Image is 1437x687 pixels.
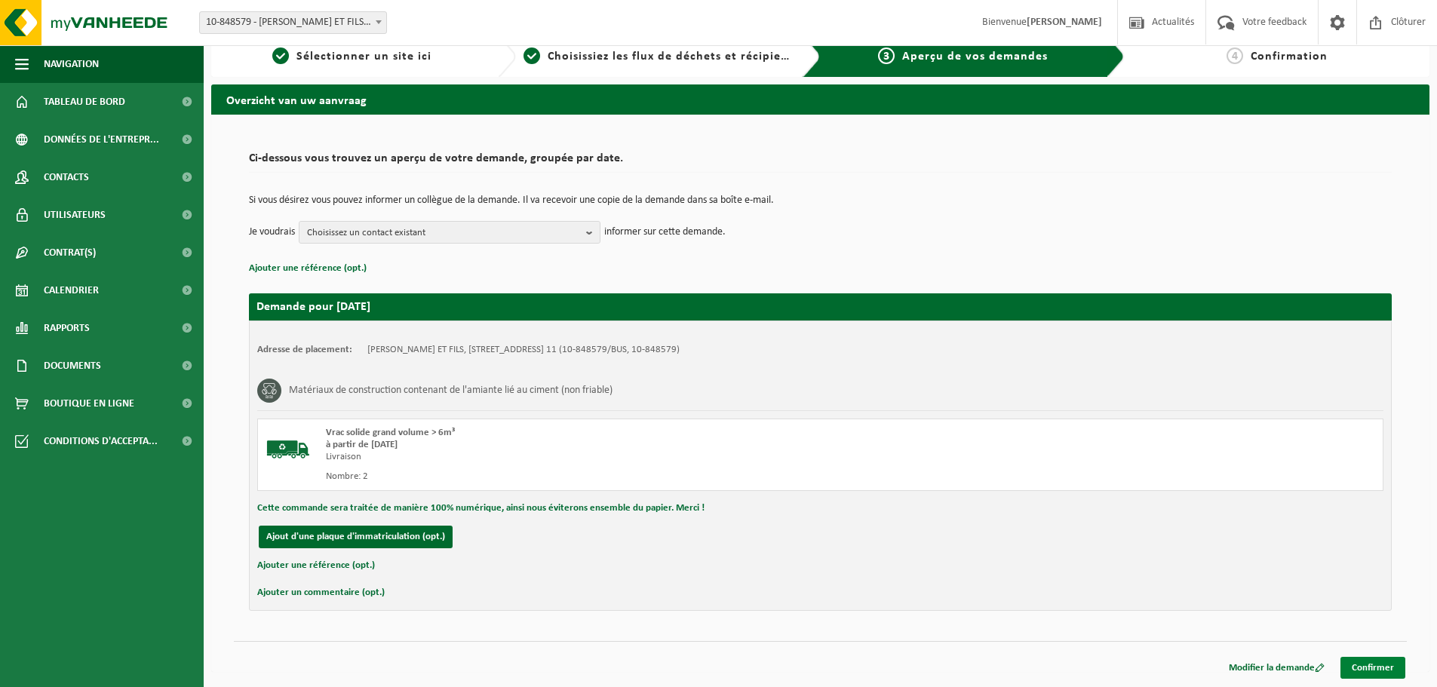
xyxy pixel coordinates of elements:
[249,221,295,244] p: Je voudrais
[249,259,367,278] button: Ajouter une référence (opt.)
[1340,657,1405,679] a: Confirmer
[44,83,125,121] span: Tableau de bord
[1027,17,1102,28] strong: [PERSON_NAME]
[878,48,895,64] span: 3
[44,347,101,385] span: Documents
[266,427,311,472] img: BL-SO-LV.png
[44,196,106,234] span: Utilisateurs
[199,11,387,34] span: 10-848579 - ROUSSEAU ET FILS - ATH
[211,84,1429,114] h2: Overzicht van uw aanvraag
[44,309,90,347] span: Rapports
[44,422,158,460] span: Conditions d'accepta...
[257,498,705,518] button: Cette commande sera traitée de manière 100% numérique, ainsi nous éviterons ensemble du papier. M...
[1251,51,1328,63] span: Confirmation
[200,12,386,33] span: 10-848579 - ROUSSEAU ET FILS - ATH
[44,385,134,422] span: Boutique en ligne
[1217,657,1336,679] a: Modifier la demande
[326,451,881,463] div: Livraison
[44,121,159,158] span: Données de l'entrepr...
[257,345,352,354] strong: Adresse de placement:
[249,152,1392,173] h2: Ci-dessous vous trouvez un aperçu de votre demande, groupée par date.
[548,51,799,63] span: Choisissiez les flux de déchets et récipients
[257,583,385,603] button: Ajouter un commentaire (opt.)
[1227,48,1243,64] span: 4
[299,221,600,244] button: Choisissez un contact existant
[259,526,453,548] button: Ajout d'une plaque d'immatriculation (opt.)
[44,271,99,309] span: Calendrier
[249,195,1392,206] p: Si vous désirez vous pouvez informer un collègue de la demande. Il va recevoir une copie de la de...
[219,48,486,66] a: 1Sélectionner un site ici
[367,344,680,356] td: [PERSON_NAME] ET FILS, [STREET_ADDRESS] 11 (10-848579/BUS, 10-848579)
[326,440,398,449] strong: à partir de [DATE]
[326,428,455,437] span: Vrac solide grand volume > 6m³
[326,471,881,483] div: Nombre: 2
[44,234,96,271] span: Contrat(s)
[524,48,791,66] a: 2Choisissiez les flux de déchets et récipients
[604,221,726,244] p: informer sur cette demande.
[902,51,1048,63] span: Aperçu de vos demandes
[524,48,540,64] span: 2
[44,45,99,83] span: Navigation
[44,158,89,196] span: Contacts
[289,379,613,403] h3: Matériaux de construction contenant de l'amiante lié au ciment (non friable)
[257,556,375,575] button: Ajouter une référence (opt.)
[296,51,431,63] span: Sélectionner un site ici
[307,222,580,244] span: Choisissez un contact existant
[272,48,289,64] span: 1
[256,301,370,313] strong: Demande pour [DATE]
